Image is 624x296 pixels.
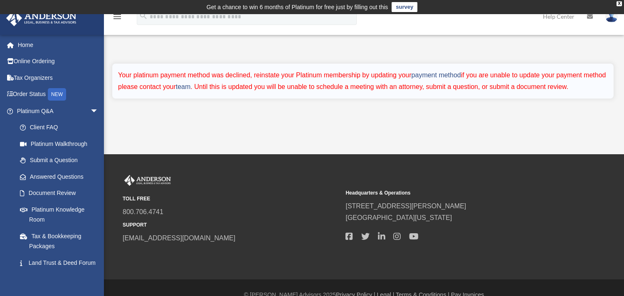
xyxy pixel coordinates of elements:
img: User Pic [605,10,618,22]
a: Platinum Walkthrough [12,136,111,152]
a: Land Trust & Deed Forum [12,254,111,271]
a: Submit a Question [12,152,111,169]
a: Tax Organizers [6,69,111,86]
small: SUPPORT [123,221,340,229]
a: [GEOGRAPHIC_DATA][US_STATE] [345,214,452,221]
a: Platinum Q&Aarrow_drop_down [6,103,111,119]
a: 800.706.4741 [123,208,163,215]
a: Document Review [12,185,111,202]
div: Your platinum payment method was declined, reinstate your Platinum membership by updating your if... [118,69,608,93]
small: Headquarters & Operations [345,189,562,197]
div: NEW [48,88,66,101]
a: Online Ordering [6,53,111,70]
a: menu [112,15,122,22]
small: TOLL FREE [123,195,340,203]
img: Anderson Advisors Platinum Portal [123,175,173,186]
a: survey [392,2,417,12]
a: Answered Questions [12,168,111,185]
a: payment method [412,72,461,79]
a: Tax & Bookkeeping Packages [12,228,111,254]
a: Platinum Knowledge Room [12,201,107,228]
i: menu [112,12,122,22]
a: team [176,83,191,90]
a: [STREET_ADDRESS][PERSON_NAME] [345,202,466,210]
a: Client FAQ [12,119,111,136]
div: close [617,1,622,6]
a: [EMAIL_ADDRESS][DOMAIN_NAME] [123,234,235,242]
div: Get a chance to win 6 months of Platinum for free just by filling out this [207,2,388,12]
img: Anderson Advisors Platinum Portal [4,10,79,26]
span: arrow_drop_down [90,103,107,120]
a: Order StatusNEW [6,86,111,103]
i: search [139,11,148,20]
a: Home [6,37,111,53]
